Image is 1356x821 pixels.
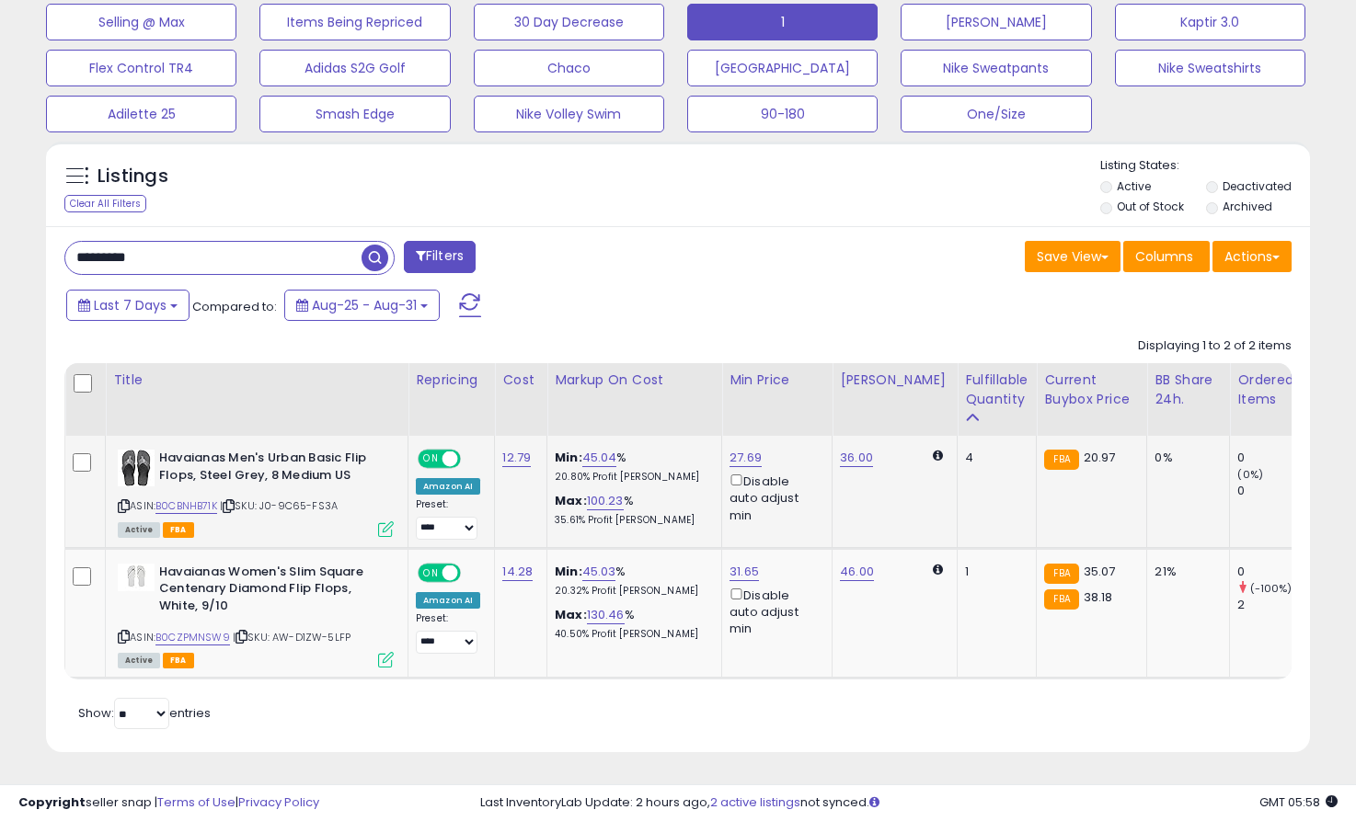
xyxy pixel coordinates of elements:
span: All listings currently available for purchase on Amazon [118,522,160,538]
span: Columns [1135,247,1193,266]
span: Last 7 Days [94,296,167,314]
div: Clear All Filters [64,195,146,212]
div: BB Share 24h. [1155,371,1222,409]
div: 0 [1237,564,1312,580]
div: 0 [1237,483,1312,499]
th: The percentage added to the cost of goods (COGS) that forms the calculator for Min & Max prices. [547,363,722,436]
div: % [555,607,707,641]
span: Aug-25 - Aug-31 [312,296,417,314]
span: | SKU: J0-9C65-FS3A [220,498,338,513]
div: Min Price [730,371,824,390]
div: 0 [1237,450,1312,466]
label: Active [1117,178,1151,194]
div: Preset: [416,612,480,654]
button: [PERSON_NAME] [901,4,1091,40]
label: Archived [1223,199,1272,214]
span: All listings currently available for purchase on Amazon [118,653,160,668]
a: B0CBNHB71K [155,498,217,514]
b: Max: [555,492,587,509]
p: 35.61% Profit [PERSON_NAME] [555,514,707,527]
button: Smash Edge [259,96,450,132]
strong: Copyright [18,793,86,811]
a: Terms of Use [157,793,236,811]
div: % [555,564,707,598]
button: Filters [404,241,476,273]
div: [PERSON_NAME] [840,371,949,390]
button: One/Size [901,96,1091,132]
button: Selling @ Max [46,4,236,40]
div: Preset: [416,498,480,540]
p: Listing States: [1100,157,1310,175]
div: Disable auto adjust min [730,471,818,524]
button: 90-180 [687,96,878,132]
div: Cost [502,371,539,390]
a: 36.00 [840,449,873,467]
button: Nike Sweatshirts [1115,50,1305,86]
button: Aug-25 - Aug-31 [284,290,440,321]
button: Flex Control TR4 [46,50,236,86]
a: 27.69 [730,449,762,467]
div: Current Buybox Price [1044,371,1139,409]
a: 2 active listings [710,793,800,811]
button: Save View [1025,241,1120,272]
span: FBA [163,522,194,538]
div: Amazon AI [416,592,480,609]
button: Items Being Repriced [259,4,450,40]
b: Havaianas Men's Urban Basic Flip Flops, Steel Grey, 8 Medium US [159,450,383,488]
small: FBA [1044,450,1078,470]
span: ON [419,564,442,580]
span: ON [419,451,442,467]
label: Deactivated [1223,178,1292,194]
a: 45.04 [582,449,617,467]
div: % [555,493,707,527]
button: [GEOGRAPHIC_DATA] [687,50,878,86]
div: Last InventoryLab Update: 2 hours ago, not synced. [480,794,1338,812]
div: Markup on Cost [555,371,714,390]
b: Min: [555,449,582,466]
b: Havaianas Women's Slim Square Centenary Diamond Flip Flops, White, 9/10 [159,564,383,620]
div: ASIN: [118,450,394,535]
a: 46.00 [840,563,874,581]
p: 20.80% Profit [PERSON_NAME] [555,471,707,484]
div: Displaying 1 to 2 of 2 items [1138,337,1292,355]
div: seller snap | | [18,794,319,812]
button: Kaptir 3.0 [1115,4,1305,40]
button: 30 Day Decrease [474,4,664,40]
div: 21% [1155,564,1215,580]
button: 1 [687,4,878,40]
small: (0%) [1237,467,1263,482]
button: Chaco [474,50,664,86]
div: Title [113,371,400,390]
button: Columns [1123,241,1210,272]
span: 20.97 [1084,449,1116,466]
span: | SKU: AW-D1ZW-5LFP [233,630,350,644]
img: 41h9Q+emKSL._SL40_.jpg [118,450,155,486]
small: FBA [1044,589,1078,610]
p: 20.32% Profit [PERSON_NAME] [555,585,707,598]
div: Amazon AI [416,478,480,495]
h5: Listings [98,164,168,189]
b: Min: [555,563,582,580]
span: 2025-09-8 05:58 GMT [1259,793,1338,811]
a: 45.03 [582,563,616,581]
div: Fulfillable Quantity [965,371,1028,409]
span: Show: entries [78,704,211,722]
label: Out of Stock [1117,199,1184,214]
button: Nike Sweatpants [901,50,1091,86]
p: 40.50% Profit [PERSON_NAME] [555,628,707,641]
button: Nike Volley Swim [474,96,664,132]
span: Compared to: [192,298,277,315]
div: Ordered Items [1237,371,1304,409]
b: Max: [555,606,587,623]
small: FBA [1044,564,1078,584]
div: % [555,450,707,484]
button: Last 7 Days [66,290,190,321]
small: (-100%) [1250,581,1293,596]
div: 2 [1237,597,1312,613]
a: 100.23 [587,492,624,510]
span: 38.18 [1084,588,1113,606]
button: Adidas S2G Golf [259,50,450,86]
button: Actions [1212,241,1292,272]
a: 130.46 [587,606,625,624]
span: FBA [163,653,194,668]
